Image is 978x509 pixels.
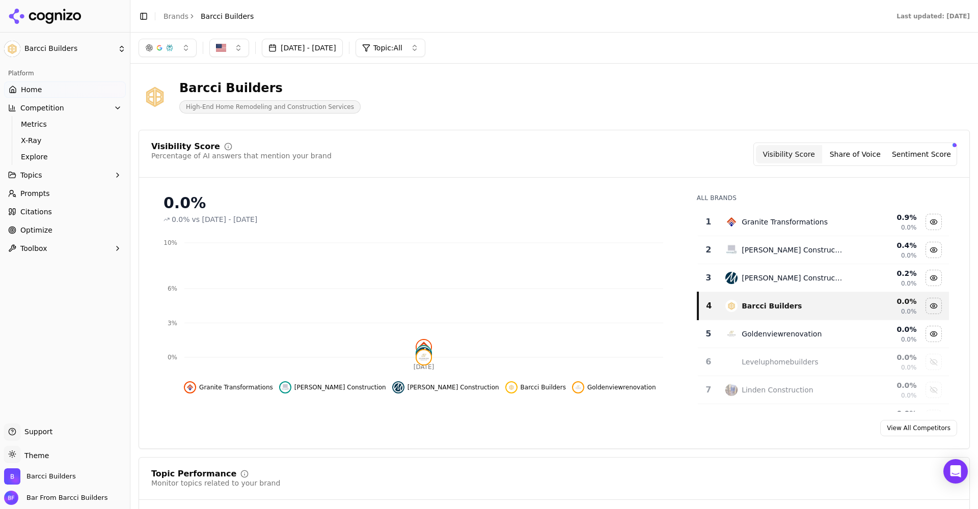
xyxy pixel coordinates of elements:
div: 0.2 % [851,268,916,278]
a: Optimize [4,222,126,238]
span: Bar From Barcci Builders [22,493,107,502]
button: Share of Voice [822,145,888,163]
tr: 4barcci builders Barcci Builders0.0%0.0%Hide barcci builders data [698,292,949,320]
button: Show linden construction data [926,382,942,398]
a: Metrics [17,117,114,131]
div: Leveluphomebuilders [742,357,819,367]
span: 0.0% [901,391,917,400]
div: [PERSON_NAME] Construction [742,245,843,255]
tspan: [DATE] [414,363,434,371]
a: Home [4,81,126,98]
span: Granite Transformations [199,383,273,391]
div: Visibility Score [151,143,220,151]
span: Competition [20,103,64,113]
span: Goldenviewrenovation [587,383,656,391]
img: greenberg construction [725,244,738,256]
img: Barcci Builders [4,41,20,57]
div: Granite Transformations [742,217,828,227]
div: 6 [702,356,716,368]
div: 2 [702,244,716,256]
button: Toolbox [4,240,126,257]
div: 1 [702,216,716,228]
tr: 5goldenviewrenovationGoldenviewrenovation0.0%0.0%Hide goldenviewrenovation data [698,320,949,348]
div: 0.4 % [851,240,916,250]
nav: breadcrumb [164,11,254,21]
div: 5 [702,328,716,340]
img: goldenviewrenovation [417,350,431,364]
a: Brands [164,12,188,20]
span: Metrics [21,119,110,129]
div: 0.9 % [851,212,916,222]
span: Explore [21,152,110,162]
tr: 3magleby construction[PERSON_NAME] Construction0.2%0.0%Hide magleby construction data [698,264,949,292]
tspan: 3% [168,320,177,327]
div: Barcci Builders [742,301,802,311]
button: Hide barcci builders data [505,381,566,393]
span: vs [DATE] - [DATE] [192,214,258,224]
button: Sentiment Score [888,145,955,163]
img: greenberg construction [281,383,289,391]
span: 0.0% [901,307,917,316]
button: Open user button [4,491,107,505]
div: 0.0 % [851,324,916,334]
button: Hide goldenviewrenovation data [572,381,656,393]
span: Barcci Builders [521,383,566,391]
button: Hide goldenviewrenovation data [926,326,942,342]
div: Goldenviewrenovation [742,329,822,339]
span: Barcci Builders [24,44,114,53]
img: Barcci Builders [139,80,171,113]
span: [PERSON_NAME] Construction [294,383,386,391]
span: High-End Home Remodeling and Construction Services [179,100,361,114]
span: Topic: All [373,43,402,53]
div: 0.0 % [851,380,916,390]
span: 0.0% [172,214,190,224]
div: Open Intercom Messenger [943,459,968,484]
div: All Brands [697,194,949,202]
span: Support [20,427,52,437]
span: Topics [20,170,42,180]
a: Citations [4,204,126,220]
button: Hide granite transformations data [184,381,273,393]
span: Barcci Builders [26,472,76,481]
img: greenberg construction [417,346,431,360]
span: Home [21,84,42,95]
span: 0.0% [901,223,917,232]
a: View All Competitors [880,420,957,436]
button: Hide greenberg construction data [926,242,942,258]
div: Monitor topics related to your brand [151,478,280,488]
span: X-Ray [21,135,110,146]
span: Toolbox [20,243,47,253]
button: Hide magleby construction data [392,381,499,393]
button: Hide barcci builders data [926,298,942,314]
tspan: 10% [164,239,177,246]
button: Show leveluphomebuilders data [926,354,942,370]
a: X-Ray [17,133,114,148]
tr: 7linden constructionLinden Construction0.0%0.0%Show linden construction data [698,376,949,404]
img: goldenviewrenovation [725,328,738,340]
a: Prompts [4,185,126,202]
span: Citations [20,207,52,217]
span: Optimize [20,225,52,235]
button: Competition [4,100,126,116]
tr: 1granite transformationsGranite Transformations0.9%0.0%Hide granite transformations data [698,208,949,236]
div: Percentage of AI answers that mention your brand [151,151,332,161]
div: Topic Performance [151,470,236,478]
div: Platform [4,65,126,81]
div: 0.0 % [851,296,916,306]
span: 0.0% [901,251,917,260]
tr: 2greenberg construction[PERSON_NAME] Construction0.4%0.0%Hide greenberg construction data [698,236,949,264]
img: Barcci Builders [4,468,20,485]
img: magleby construction [725,272,738,284]
img: granite transformations [186,383,194,391]
tr: 0.0%Show neil kelly company data [698,404,949,432]
button: Open organization switcher [4,468,76,485]
tr: 6leveluphomebuildersLeveluphomebuilders0.0%0.0%Show leveluphomebuilders data [698,348,949,376]
img: barcci builders [725,300,738,312]
div: [PERSON_NAME] Construction [742,273,843,283]
div: 7 [702,384,716,396]
a: Explore [17,150,114,164]
button: Hide magleby construction data [926,270,942,286]
div: Linden Construction [742,385,813,395]
div: 0.0 % [851,408,916,418]
img: leveluphomebuilders [725,356,738,368]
